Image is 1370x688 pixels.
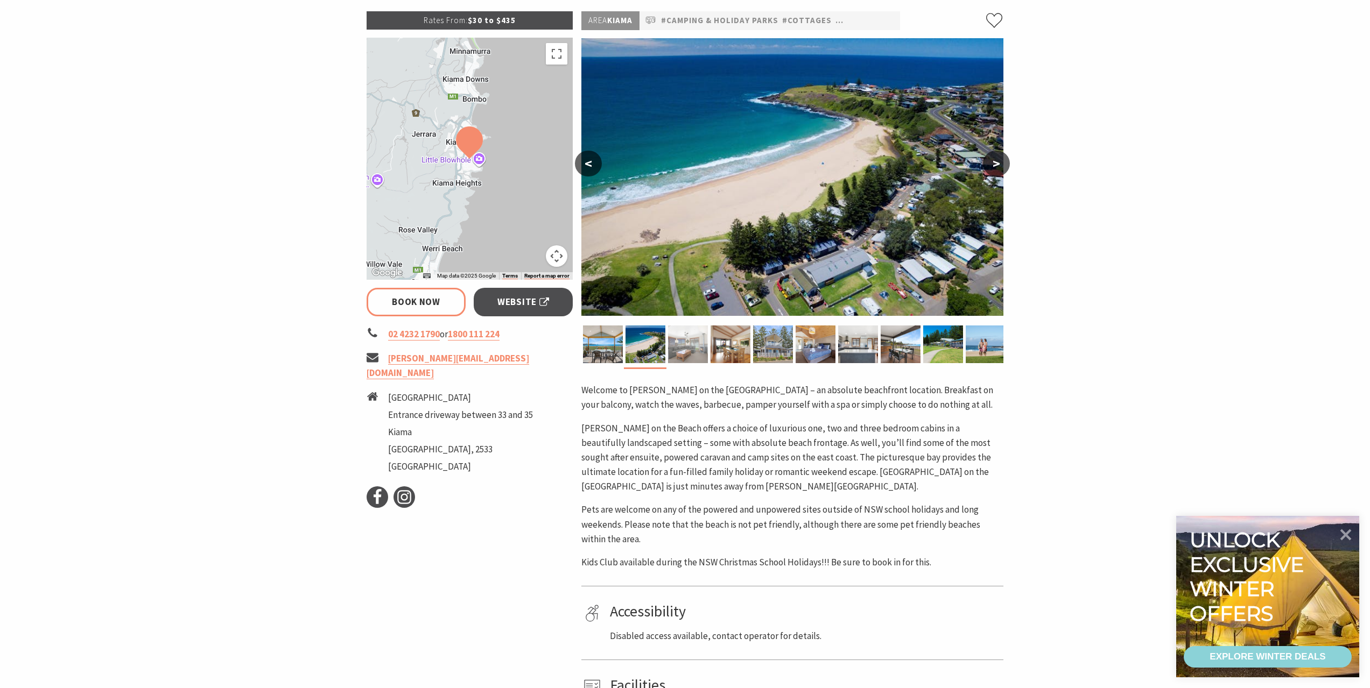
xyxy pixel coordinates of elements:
img: Kendalls on the Beach Holiday Park [711,325,750,363]
span: Website [497,295,549,309]
img: Full size kitchen in Cabin 12 [838,325,878,363]
img: Kendalls on the Beach Holiday Park [753,325,793,363]
a: [PERSON_NAME][EMAIL_ADDRESS][DOMAIN_NAME] [367,352,529,379]
span: Rates From: [424,15,468,25]
span: Area [588,15,607,25]
p: $30 to $435 [367,11,573,30]
a: 1800 111 224 [448,328,500,341]
a: EXPLORE WINTER DEALS [1184,646,1352,668]
li: [GEOGRAPHIC_DATA] [388,391,533,405]
img: Aerial view of Kendalls on the Beach Holiday Park [581,38,1003,316]
button: Toggle fullscreen view [546,43,567,65]
div: EXPLORE WINTER DEALS [1210,646,1325,668]
li: [GEOGRAPHIC_DATA], 2533 [388,442,533,457]
a: Book Now [367,288,466,316]
a: Terms [502,273,518,279]
div: Unlock exclusive winter offers [1190,528,1309,626]
a: 02 4232 1790 [388,328,440,341]
a: #Camping & Holiday Parks [661,14,778,27]
a: Open this area in Google Maps (opens a new window) [369,266,405,280]
li: Kiama [388,425,533,439]
span: Map data ©2025 Google [437,273,496,279]
img: Google [369,266,405,280]
button: Keyboard shortcuts [423,272,431,280]
h4: Accessibility [610,602,1000,621]
button: Map camera controls [546,245,567,267]
a: #Cottages [782,14,832,27]
a: #Pet Friendly [835,14,898,27]
p: Kiama [581,11,640,30]
button: < [575,151,602,176]
li: or [367,327,573,342]
p: Pets are welcome on any of the powered and unpowered sites outside of NSW school holidays and lon... [581,502,1003,547]
button: > [983,151,1010,176]
p: Disabled access available, contact operator for details. [610,629,1000,643]
img: Kendalls on the Beach Holiday Park [583,325,623,363]
li: Entrance driveway between 33 and 35 [388,408,533,422]
img: Enjoy the beachfront view in Cabin 12 [881,325,921,363]
li: [GEOGRAPHIC_DATA] [388,459,533,474]
img: Aerial view of Kendalls on the Beach Holiday Park [626,325,665,363]
img: Kendalls on the Beach Holiday Park [796,325,835,363]
img: Lounge room in Cabin 12 [668,325,708,363]
p: Kids Club available during the NSW Christmas School Holidays!!! Be sure to book in for this. [581,555,1003,570]
a: Website [474,288,573,316]
a: Report a map error [524,273,570,279]
p: [PERSON_NAME] on the Beach offers a choice of luxurious one, two and three bedroom cabins in a be... [581,421,1003,494]
img: Beachfront cabins at Kendalls on the Beach Holiday Park [923,325,963,363]
img: Kendalls Beach [966,325,1006,363]
p: Welcome to [PERSON_NAME] on the [GEOGRAPHIC_DATA] – an absolute beachfront location. Breakfast on... [581,383,1003,412]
